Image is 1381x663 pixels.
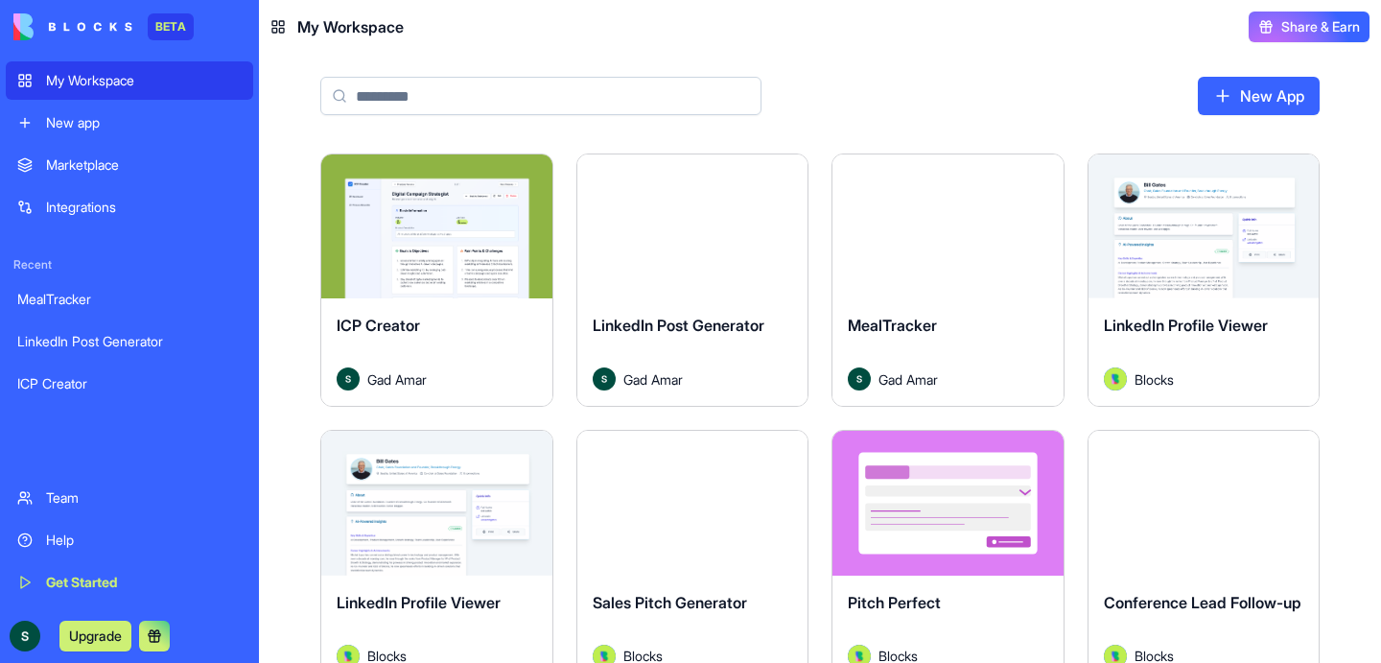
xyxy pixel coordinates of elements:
img: Avatar [337,367,360,391]
a: New app [6,104,253,142]
div: ICP Creator [17,374,242,393]
span: My Workspace [297,15,404,38]
span: Blocks [1135,369,1174,390]
button: Upgrade [59,621,131,651]
span: Gad Amar [367,369,427,390]
img: ACg8ocLHKDdkJNkn_SQlLHHkKqT1MxBV3gq0WsmDz5FnR7zJN7JDwg=s96-c [10,621,40,651]
span: LinkedIn Profile Viewer [337,593,501,612]
div: Help [46,531,242,550]
div: MealTracker [17,290,242,309]
span: LinkedIn Profile Viewer [1104,316,1268,335]
a: ICP Creator [6,365,253,403]
div: Marketplace [46,155,242,175]
span: MealTracker [848,316,937,335]
a: ICP CreatorAvatarGad Amar [320,154,553,407]
a: Marketplace [6,146,253,184]
a: LinkedIn Post GeneratorAvatarGad Amar [576,154,809,407]
span: Sales Pitch Generator [593,593,747,612]
div: New app [46,113,242,132]
a: LinkedIn Post Generator [6,322,253,361]
div: Get Started [46,573,242,592]
span: Gad Amar [878,369,938,390]
div: My Workspace [46,71,242,90]
span: Share & Earn [1281,17,1360,36]
span: Pitch Perfect [848,593,941,612]
div: Integrations [46,198,242,217]
img: logo [13,13,132,40]
a: Help [6,521,253,559]
div: BETA [148,13,194,40]
button: Share & Earn [1249,12,1369,42]
div: Team [46,488,242,508]
div: LinkedIn Post Generator [17,332,242,351]
span: Gad Amar [623,369,683,390]
a: Integrations [6,188,253,226]
span: ICP Creator [337,316,420,335]
img: Avatar [1104,367,1127,391]
a: Get Started [6,563,253,602]
a: Team [6,479,253,517]
img: Avatar [848,367,871,391]
a: MealTrackerAvatarGad Amar [831,154,1065,407]
img: Avatar [593,367,616,391]
span: Conference Lead Follow-up [1104,593,1301,612]
a: LinkedIn Profile ViewerAvatarBlocks [1088,154,1321,407]
span: LinkedIn Post Generator [593,316,764,335]
a: My Workspace [6,61,253,100]
a: New App [1198,77,1320,115]
a: MealTracker [6,280,253,319]
a: Upgrade [59,626,131,645]
span: Recent [6,257,253,272]
a: BETA [13,13,194,40]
